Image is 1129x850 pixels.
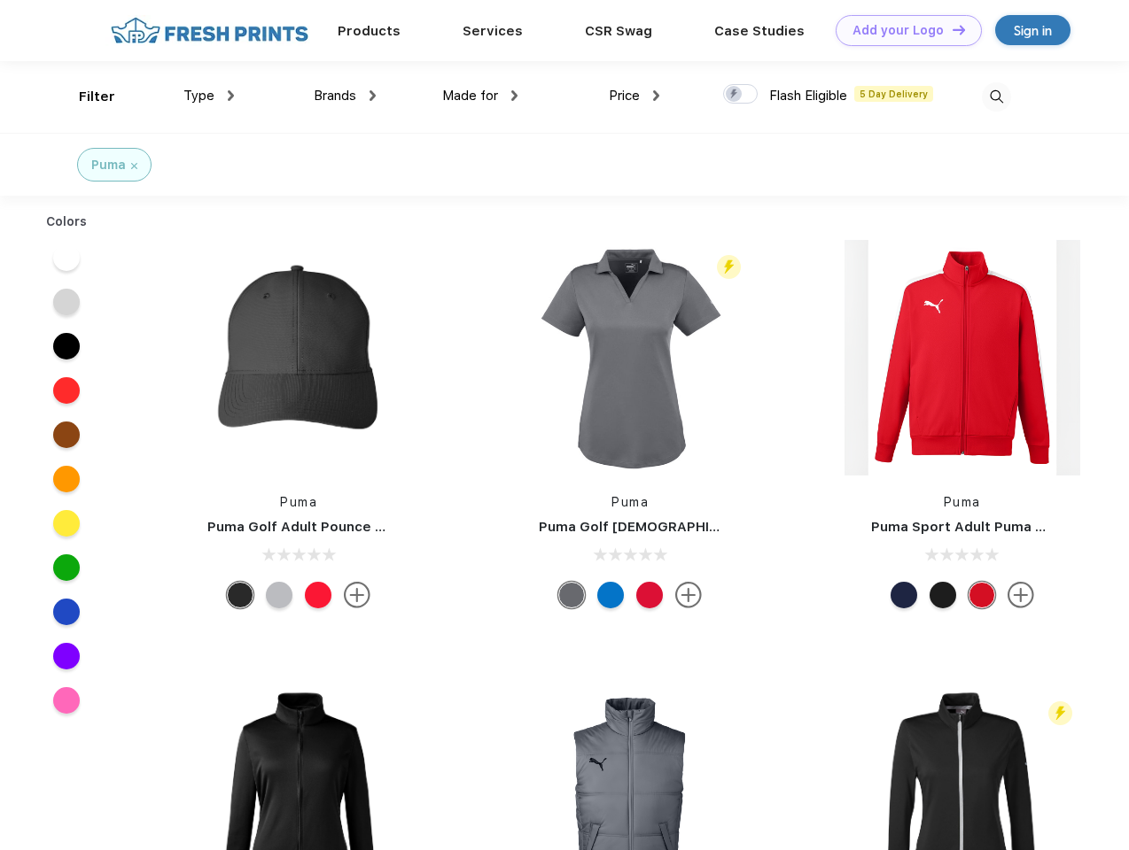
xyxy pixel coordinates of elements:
[1048,701,1072,725] img: flash_active_toggle.svg
[338,23,401,39] a: Products
[585,23,652,39] a: CSR Swag
[33,212,101,231] div: Colors
[1008,582,1034,608] img: more.svg
[207,519,479,535] a: Puma Golf Adult Pounce Adjustable Cap
[305,582,331,608] div: High Risk Red
[539,519,868,535] a: Puma Golf [DEMOGRAPHIC_DATA]' Icon Golf Polo
[930,582,956,608] div: Puma Black
[558,582,585,608] div: Quiet Shade
[995,15,1071,45] a: Sign in
[442,88,498,104] span: Made for
[953,25,965,35] img: DT
[853,23,944,38] div: Add your Logo
[511,90,518,101] img: dropdown.png
[845,240,1080,475] img: func=resize&h=266
[609,88,640,104] span: Price
[1014,20,1052,41] div: Sign in
[228,90,234,101] img: dropdown.png
[944,495,981,509] a: Puma
[512,240,748,475] img: func=resize&h=266
[969,582,995,608] div: High Risk Red
[91,156,126,174] div: Puma
[597,582,624,608] div: Lapis Blue
[636,582,663,608] div: High Risk Red
[717,255,741,279] img: flash_active_toggle.svg
[105,15,314,46] img: fo%20logo%202.webp
[181,240,417,475] img: func=resize&h=266
[370,90,376,101] img: dropdown.png
[266,582,292,608] div: Quarry
[131,163,137,169] img: filter_cancel.svg
[79,87,115,107] div: Filter
[769,88,847,104] span: Flash Eligible
[982,82,1011,112] img: desktop_search.svg
[653,90,659,101] img: dropdown.png
[314,88,356,104] span: Brands
[280,495,317,509] a: Puma
[675,582,702,608] img: more.svg
[854,86,933,102] span: 5 Day Delivery
[183,88,214,104] span: Type
[227,582,253,608] div: Puma Black
[611,495,649,509] a: Puma
[463,23,523,39] a: Services
[891,582,917,608] div: Peacoat
[344,582,370,608] img: more.svg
